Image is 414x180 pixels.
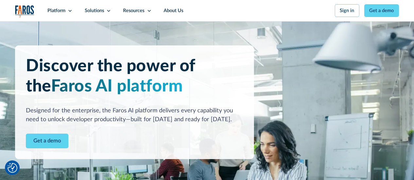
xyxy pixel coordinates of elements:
[26,134,68,148] a: Contact Modal
[26,56,243,96] h1: Discover the power of the
[47,7,65,14] div: Platform
[51,78,183,95] span: Faros AI platform
[15,5,34,18] a: home
[8,163,17,173] img: Revisit consent button
[364,4,399,17] a: Get a demo
[8,163,17,173] button: Cookie Settings
[335,4,359,17] a: Sign in
[123,7,144,14] div: Resources
[85,7,104,14] div: Solutions
[15,5,34,18] img: Logo of the analytics and reporting company Faros.
[26,106,243,124] div: Designed for the enterprise, the Faros AI platform delivers every capability you need to unlock d...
